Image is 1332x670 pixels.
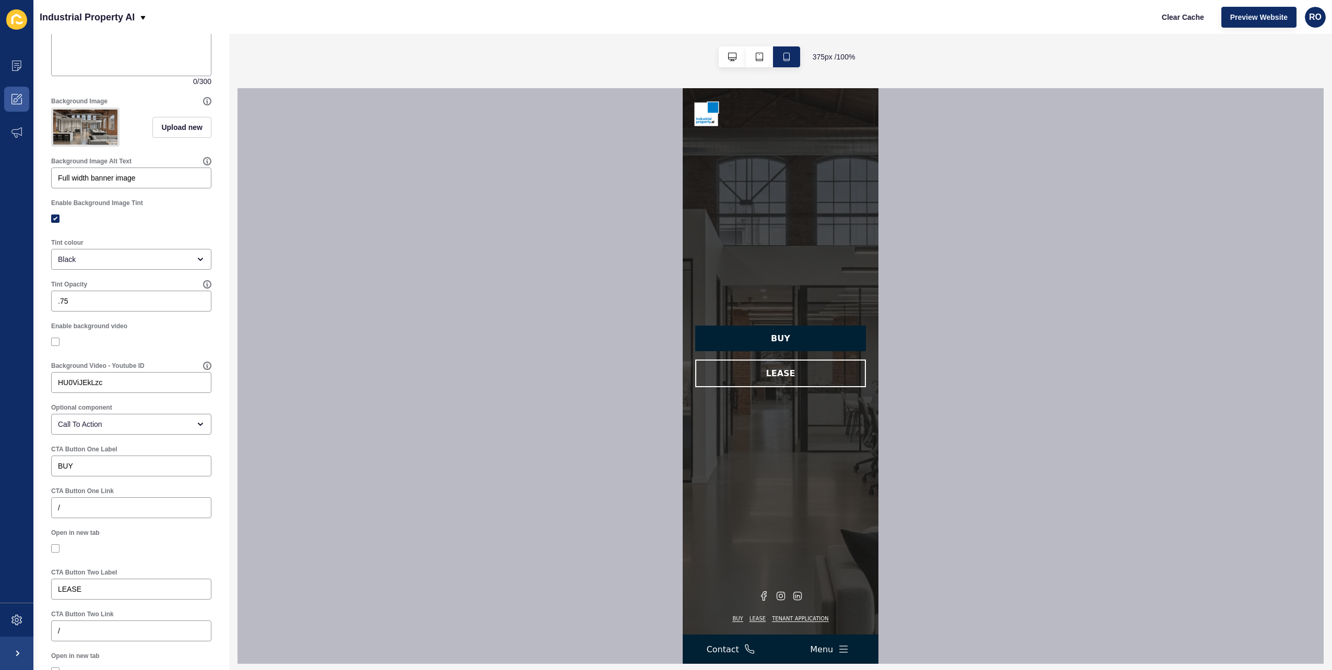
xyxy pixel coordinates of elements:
label: Enable background video [51,322,127,330]
a: TENANT APPLICATION [89,528,146,533]
span: 375 px / 100 % [813,52,855,62]
label: Open in new tab [51,652,100,660]
label: CTA Button Two Label [51,568,117,577]
div: Menu [127,555,150,568]
button: Clear Cache [1153,7,1213,28]
a: BUY [13,237,183,263]
label: Background Image Alt Text [51,157,132,165]
span: Upload new [161,122,203,133]
a: LEASE [13,271,183,299]
button: Preview Website [1221,7,1297,28]
label: Optional component [51,403,112,412]
span: 300 [199,76,211,87]
span: Preview Website [1230,12,1288,22]
span: / [197,76,199,87]
button: Upload new [152,117,211,138]
button: Menu [127,555,166,568]
p: Industrial Property AI [40,4,135,30]
img: Company logo [10,13,37,39]
a: LEASE [67,528,83,533]
span: RO [1309,12,1322,22]
label: CTA Button Two Link [51,610,114,618]
a: BUY [50,528,60,533]
label: CTA Button One Label [51,445,117,453]
label: Open in new tab [51,529,100,537]
label: Background Video - Youtube ID [51,362,145,370]
label: Background Image [51,97,108,105]
span: Clear Cache [1162,12,1204,22]
label: Enable Background Image Tint [51,199,143,207]
div: open menu [51,414,211,435]
img: 1fef8772f4982f42d8b215c2ededdeec.png [53,110,117,145]
label: Tint colour [51,238,84,247]
div: open menu [51,249,211,270]
label: CTA Button One Link [51,487,114,495]
span: 0 [193,76,197,87]
div: Contact [24,555,56,568]
label: Tint Opacity [51,280,87,289]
